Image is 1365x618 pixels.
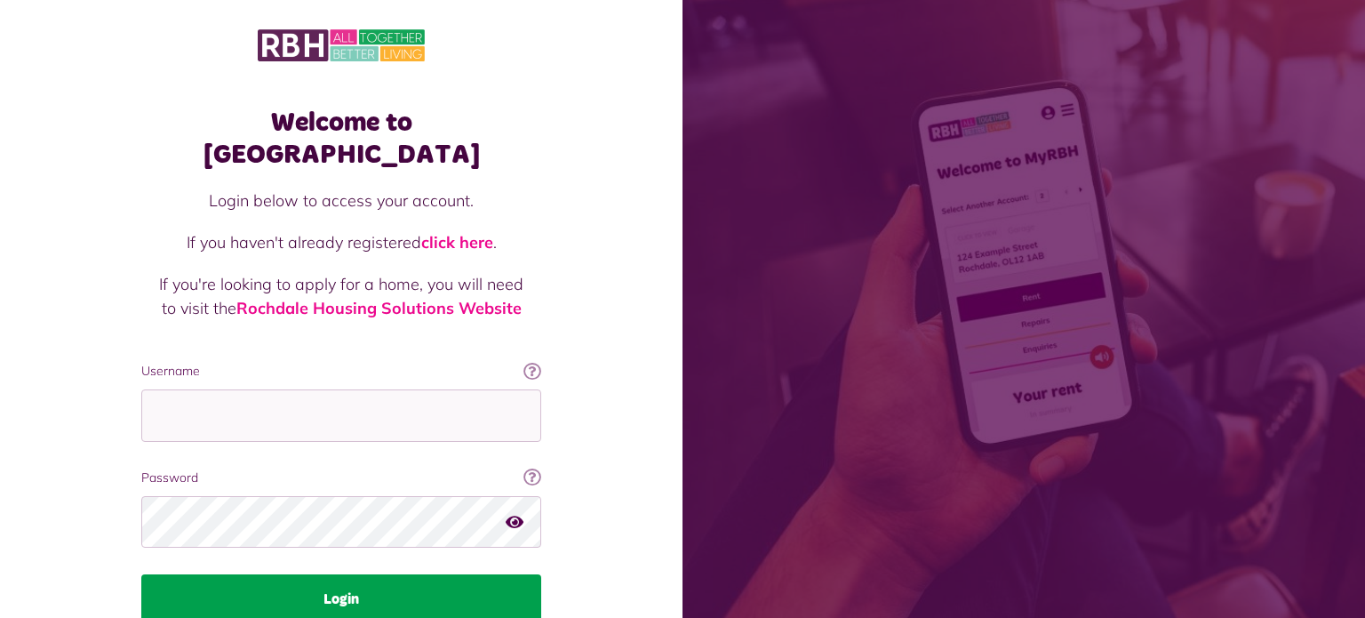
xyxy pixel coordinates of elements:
h1: Welcome to [GEOGRAPHIC_DATA] [141,107,541,171]
label: Password [141,469,541,487]
label: Username [141,362,541,381]
a: Rochdale Housing Solutions Website [236,298,522,318]
a: click here [421,232,493,253]
p: Login below to access your account. [159,189,523,213]
img: MyRBH [258,27,425,64]
p: If you haven't already registered . [159,230,523,254]
p: If you're looking to apply for a home, you will need to visit the [159,272,523,320]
